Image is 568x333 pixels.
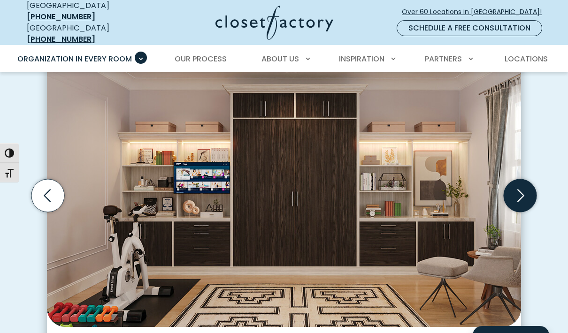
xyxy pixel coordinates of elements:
[28,175,68,216] button: Previous slide
[261,53,299,64] span: About Us
[11,46,557,72] nav: Primary Menu
[215,6,333,40] img: Closet Factory Logo
[27,23,142,45] div: [GEOGRAPHIC_DATA]
[397,20,542,36] a: Schedule a Free Consultation
[425,53,462,64] span: Partners
[401,4,550,20] a: Over 60 Locations in [GEOGRAPHIC_DATA]!
[175,53,227,64] span: Our Process
[47,38,521,327] img: Contemporary two-tone wall bed in dark espresso and light ash, surrounded by integrated media cab...
[27,11,95,22] a: [PHONE_NUMBER]
[17,53,132,64] span: Organization in Every Room
[505,53,548,64] span: Locations
[402,7,549,17] span: Over 60 Locations in [GEOGRAPHIC_DATA]!
[27,34,95,45] a: [PHONE_NUMBER]
[339,53,384,64] span: Inspiration
[500,175,540,216] button: Next slide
